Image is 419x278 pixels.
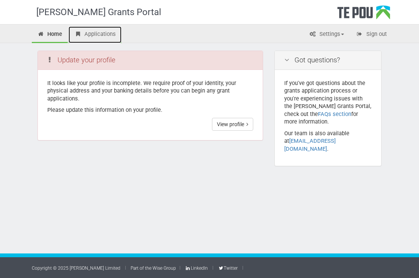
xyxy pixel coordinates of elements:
[304,26,350,43] a: Settings
[218,266,238,271] a: Twitter
[131,266,176,271] a: Part of the Wise Group
[318,111,351,117] a: FAQs section
[337,5,390,24] div: Te Pou Logo
[69,26,121,43] a: Applications
[32,26,68,43] a: Home
[284,130,372,153] p: Our team is also available at .
[32,266,120,271] a: Copyright © 2025 [PERSON_NAME] Limited
[212,118,253,131] a: View profile
[47,106,254,114] p: Please update this information on your profile.
[284,79,372,126] p: If you've got questions about the grants application process or you're experiencing issues with t...
[47,79,254,103] p: It looks like your profile is incomplete. We require proof of your identity, your physical addres...
[284,137,336,152] a: [EMAIL_ADDRESS][DOMAIN_NAME]
[38,51,263,70] div: Update your profile
[275,51,381,70] div: Got questions?
[350,26,393,43] a: Sign out
[185,266,208,271] a: LinkedIn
